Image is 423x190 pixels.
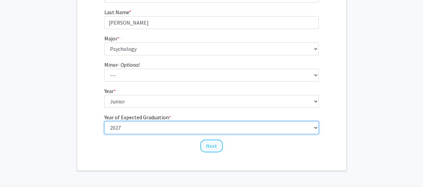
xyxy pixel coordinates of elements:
label: Minor [104,61,140,69]
span: Last Name [104,9,129,15]
iframe: Chat [5,160,29,185]
label: Major [104,34,119,42]
label: Year of Expected Graduation [104,113,171,121]
label: Year [104,87,116,95]
button: Next [200,139,223,152]
i: - Optional [118,61,140,68]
